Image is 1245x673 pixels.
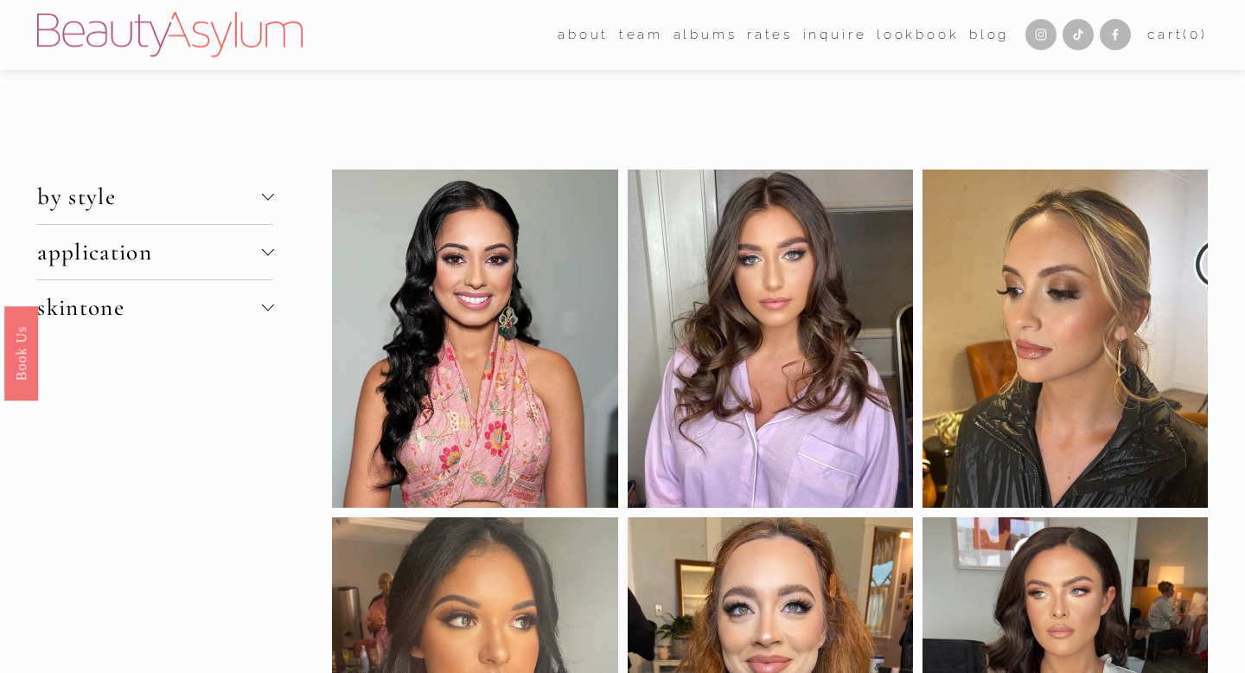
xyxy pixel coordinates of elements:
a: Lookbook [877,22,960,48]
a: Blog [969,22,1009,48]
span: skintone [37,293,261,322]
a: Rates [747,22,793,48]
a: folder dropdown [558,22,609,48]
a: Book Us [4,306,38,401]
a: Inquire [803,22,867,48]
button: skintone [37,280,273,335]
a: TikTok [1063,19,1094,50]
img: Beauty Asylum | Bridal Hair &amp; Makeup Charlotte &amp; Atlanta [37,12,303,57]
span: ( ) [1183,27,1207,42]
span: team [619,23,663,47]
span: 0 [1190,27,1201,42]
span: by style [37,183,261,211]
a: folder dropdown [619,22,663,48]
a: Instagram [1025,19,1057,50]
span: application [37,238,261,266]
span: about [558,23,609,47]
button: by style [37,170,273,224]
a: 0 items in cart [1147,23,1208,47]
a: albums [674,22,737,48]
a: Facebook [1100,19,1131,50]
button: application [37,225,273,279]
